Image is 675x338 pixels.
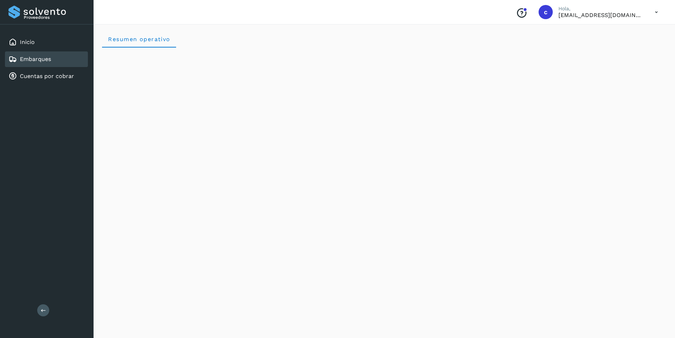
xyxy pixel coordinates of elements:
div: Embarques [5,51,88,67]
span: Resumen operativo [108,36,170,43]
div: Cuentas por cobrar [5,68,88,84]
a: Inicio [20,39,35,45]
p: carlosvazqueztgc@gmail.com [558,12,643,18]
p: Hola, [558,6,643,12]
div: Inicio [5,34,88,50]
p: Proveedores [24,15,85,20]
a: Embarques [20,56,51,62]
a: Cuentas por cobrar [20,73,74,79]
